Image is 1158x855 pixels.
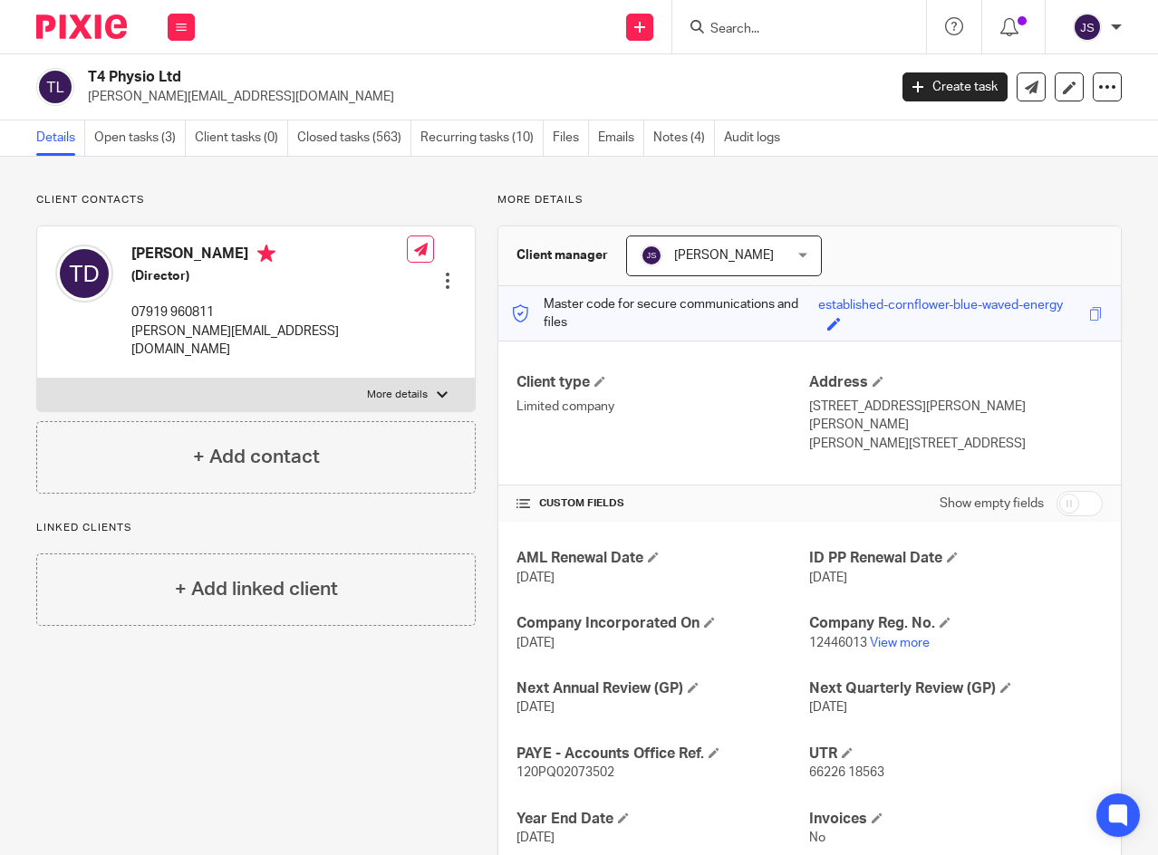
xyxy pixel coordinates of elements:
h4: Company Incorporated On [516,614,810,633]
p: [STREET_ADDRESS][PERSON_NAME][PERSON_NAME] [809,398,1103,435]
a: Details [36,120,85,156]
h4: [PERSON_NAME] [131,245,407,267]
h4: UTR [809,745,1103,764]
h4: Year End Date [516,810,810,829]
input: Search [709,22,872,38]
span: [DATE] [516,637,555,649]
a: Closed tasks (563) [297,120,411,156]
span: [DATE] [516,701,555,714]
h4: Invoices [809,810,1103,829]
p: Master code for secure communications and files [512,295,818,332]
p: Limited company [516,398,810,416]
span: 66226 18563 [809,766,884,779]
a: Files [553,120,589,156]
a: Create task [902,72,1008,101]
p: More details [497,193,1122,207]
a: Recurring tasks (10) [420,120,544,156]
p: More details [367,388,428,402]
h4: AML Renewal Date [516,549,810,568]
h4: Next Quarterly Review (GP) [809,679,1103,698]
img: svg%3E [55,245,113,303]
h4: Client type [516,373,810,392]
span: [DATE] [516,572,555,584]
h4: Next Annual Review (GP) [516,679,810,698]
img: svg%3E [1073,13,1102,42]
h4: Company Reg. No. [809,614,1103,633]
img: svg%3E [36,68,74,106]
span: [DATE] [809,572,847,584]
p: Linked clients [36,521,476,535]
span: No [809,831,825,844]
span: [PERSON_NAME] [674,249,774,262]
label: Show empty fields [940,495,1044,513]
p: [PERSON_NAME][STREET_ADDRESS] [809,435,1103,453]
p: [PERSON_NAME][EMAIL_ADDRESS][DOMAIN_NAME] [88,88,875,106]
p: [PERSON_NAME][EMAIL_ADDRESS][DOMAIN_NAME] [131,322,407,360]
h4: + Add linked client [175,575,338,603]
img: Pixie [36,14,127,39]
span: [DATE] [809,701,847,714]
h4: Address [809,373,1103,392]
span: 12446013 [809,637,867,649]
a: Emails [598,120,644,156]
p: Client contacts [36,193,476,207]
img: svg%3E [641,245,662,266]
h4: + Add contact [193,443,320,471]
h4: CUSTOM FIELDS [516,496,810,511]
h4: ID PP Renewal Date [809,549,1103,568]
a: View more [870,637,930,649]
i: Primary [257,245,275,263]
div: established-cornflower-blue-waved-energy [818,296,1063,317]
span: [DATE] [516,831,555,844]
a: Client tasks (0) [195,120,288,156]
h4: PAYE - Accounts Office Ref. [516,745,810,764]
a: Audit logs [724,120,789,156]
a: Open tasks (3) [94,120,186,156]
a: Notes (4) [653,120,715,156]
h5: (Director) [131,267,407,285]
h3: Client manager [516,246,608,264]
span: 120PQ02073502 [516,766,614,779]
h2: T4 Physio Ltd [88,68,718,87]
p: 07919 960811 [131,303,407,322]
